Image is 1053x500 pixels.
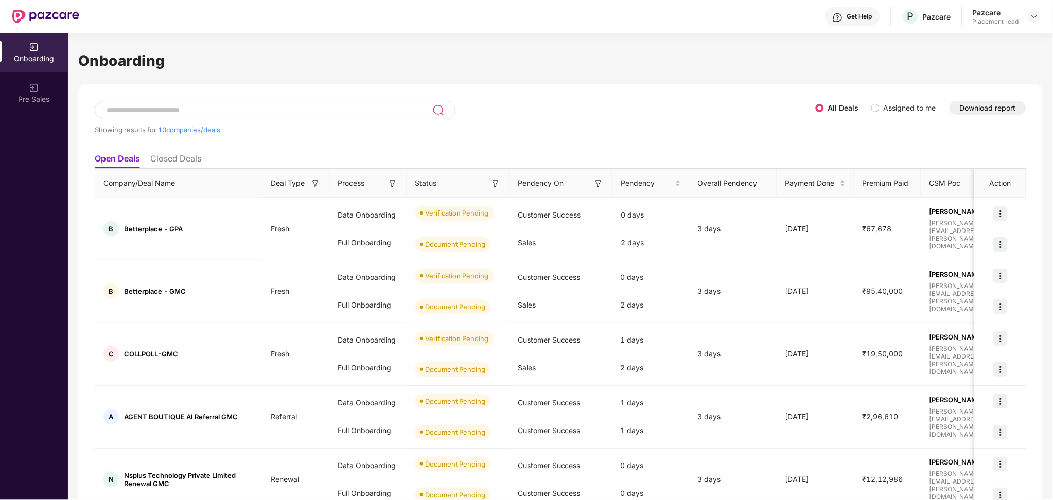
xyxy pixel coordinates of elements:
[777,169,854,198] th: Payment Done
[518,238,536,247] span: Sales
[923,12,951,22] div: Pazcare
[95,153,140,168] li: Open Deals
[490,178,501,189] img: svg+xml;base64,PHN2ZyB3aWR0aD0iMTYiIGhlaWdodD0iMTYiIHZpZXdCb3g9IjAgMCAxNiAxNiIgZmlsbD0ibm9uZSIgeG...
[854,475,911,484] span: ₹12,12,986
[425,301,485,312] div: Document Pending
[78,49,1043,72] h1: Onboarding
[690,474,777,485] div: 3 days
[785,177,838,189] span: Payment Done
[929,396,1016,404] span: [PERSON_NAME]
[29,83,39,93] img: svg+xml;base64,PHN2ZyB3aWR0aD0iMjAiIGhlaWdodD0iMjAiIHZpZXdCb3g9IjAgMCAyMCAyMCIgZmlsbD0ibm9uZSIgeG...
[158,126,220,134] span: 10 companies/deals
[518,273,581,281] span: Customer Success
[29,42,39,52] img: svg+xml;base64,PHN2ZyB3aWR0aD0iMjAiIGhlaWdodD0iMjAiIHZpZXdCb3g9IjAgMCAyMCAyMCIgZmlsbD0ibm9uZSIgeG...
[612,201,690,229] div: 0 days
[993,206,1008,221] img: icon
[929,219,1016,250] span: [PERSON_NAME][EMAIL_ADDRESS][PERSON_NAME][DOMAIN_NAME]
[388,178,398,189] img: svg+xml;base64,PHN2ZyB3aWR0aD0iMTYiIGhlaWdodD0iMTYiIHZpZXdCb3g9IjAgMCAxNiAxNiIgZmlsbD0ibm9uZSIgeG...
[95,126,816,134] div: Showing results for
[329,354,407,382] div: Full Onboarding
[929,207,1016,216] span: [PERSON_NAME]
[612,169,690,198] th: Pendency
[929,270,1016,278] span: [PERSON_NAME]
[929,282,1016,313] span: [PERSON_NAME][EMAIL_ADDRESS][PERSON_NAME][DOMAIN_NAME]
[103,409,119,424] div: A
[854,224,900,233] span: ₹67,678
[612,417,690,444] div: 1 days
[929,177,961,189] span: CSM Poc
[262,224,297,233] span: Fresh
[884,103,936,112] label: Assigned to me
[929,345,1016,376] span: [PERSON_NAME][EMAIL_ADDRESS][PERSON_NAME][DOMAIN_NAME]
[262,475,307,484] span: Renewal
[993,299,1008,314] img: icon
[612,354,690,382] div: 2 days
[854,412,907,421] span: ₹2,96,610
[612,229,690,257] div: 2 days
[993,237,1008,252] img: icon
[103,472,119,487] div: N
[103,283,119,299] div: B
[425,271,488,281] div: Verification Pending
[777,474,854,485] div: [DATE]
[854,169,921,198] th: Premium Paid
[124,413,238,421] span: AGENT BOUTIQUE AI Referral GMC
[124,350,178,358] span: COLLPOLL-GMC
[329,263,407,291] div: Data Onboarding
[425,490,485,500] div: Document Pending
[777,411,854,422] div: [DATE]
[854,349,911,358] span: ₹19,50,000
[690,223,777,235] div: 3 days
[338,177,364,189] span: Process
[975,169,1026,198] th: Action
[425,364,485,374] div: Document Pending
[271,177,305,189] span: Deal Type
[124,225,183,233] span: Betterplace - GPA
[518,335,581,344] span: Customer Success
[329,326,407,354] div: Data Onboarding
[847,12,872,21] div: Get Help
[262,287,297,295] span: Fresh
[777,285,854,297] div: [DATE]
[612,291,690,319] div: 2 days
[1030,12,1039,21] img: svg+xml;base64,PHN2ZyBpZD0iRHJvcGRvd24tMzJ4MzIiIHhtbG5zPSJodHRwOi8vd3d3LnczLm9yZy8yMDAwL3N2ZyIgd2...
[518,461,581,470] span: Customer Success
[262,412,305,421] span: Referral
[329,291,407,319] div: Full Onboarding
[833,12,843,23] img: svg+xml;base64,PHN2ZyBpZD0iSGVscC0zMngzMiIgeG1sbnM9Imh0dHA6Ly93d3cudzMub3JnLzIwMDAvc3ZnIiB3aWR0aD...
[593,178,604,189] img: svg+xml;base64,PHN2ZyB3aWR0aD0iMTYiIGhlaWdodD0iMTYiIHZpZXdCb3g9IjAgMCAxNiAxNiIgZmlsbD0ibm9uZSIgeG...
[329,201,407,229] div: Data Onboarding
[12,10,79,23] img: New Pazcare Logo
[518,363,536,372] span: Sales
[329,417,407,444] div: Full Onboarding
[425,239,485,249] div: Document Pending
[103,346,119,362] div: C
[973,17,1019,26] div: Placement_lead
[518,489,581,497] span: Customer Success
[95,169,262,198] th: Company/Deal Name
[425,427,485,437] div: Document Pending
[415,177,436,189] span: Status
[690,169,777,198] th: Overall Pendency
[329,229,407,257] div: Full Onboarding
[425,459,485,469] div: Document Pending
[103,221,119,237] div: B
[425,208,488,218] div: Verification Pending
[518,300,536,309] span: Sales
[929,333,1016,341] span: [PERSON_NAME]
[262,349,297,358] span: Fresh
[329,452,407,479] div: Data Onboarding
[518,210,581,219] span: Customer Success
[777,348,854,360] div: [DATE]
[854,287,911,295] span: ₹95,40,000
[124,471,254,488] span: Nsplus Technology Private Limited Renewal GMC
[993,362,1008,377] img: icon
[612,452,690,479] div: 0 days
[973,8,1019,17] div: Pazcare
[621,177,673,189] span: Pendency
[993,457,1008,471] img: icon
[777,223,854,235] div: [DATE]
[993,269,1008,283] img: icon
[612,263,690,291] div: 0 days
[150,153,201,168] li: Closed Deals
